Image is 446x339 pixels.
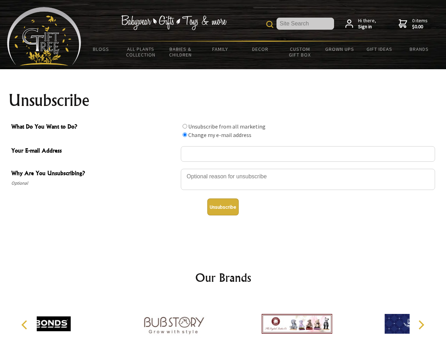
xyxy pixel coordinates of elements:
button: Next [413,317,429,333]
span: Your E-mail Address [11,146,177,156]
a: Gift Ideas [359,42,399,56]
strong: $0.00 [412,24,428,30]
a: Hi there,Sign in [345,18,376,30]
a: Family [201,42,240,56]
h1: Unsubscribe [8,92,438,109]
a: All Plants Collection [121,42,161,62]
span: Why Are You Unsubscribing? [11,169,177,179]
a: BLOGS [81,42,121,56]
img: product search [266,21,273,28]
a: Brands [399,42,439,56]
span: 0 items [412,17,428,30]
textarea: Why Are You Unsubscribing? [181,169,435,190]
span: What Do You Want to Do? [11,122,177,132]
h2: Our Brands [14,269,432,286]
input: Your E-mail Address [181,146,435,162]
a: 0 items$0.00 [399,18,428,30]
span: Optional [11,179,177,188]
img: Babyware - Gifts - Toys and more... [7,7,81,66]
a: Grown Ups [320,42,359,56]
input: Site Search [276,18,334,30]
button: Unsubscribe [207,198,239,215]
a: Custom Gift Box [280,42,320,62]
span: Hi there, [358,18,376,30]
button: Previous [18,317,33,333]
input: What Do You Want to Do? [183,132,187,137]
strong: Sign in [358,24,376,30]
a: Decor [240,42,280,56]
a: Babies & Children [161,42,201,62]
label: Change my e-mail address [188,131,251,138]
img: Babywear - Gifts - Toys & more [121,15,227,30]
input: What Do You Want to Do? [183,124,187,129]
label: Unsubscribe from all marketing [188,123,266,130]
